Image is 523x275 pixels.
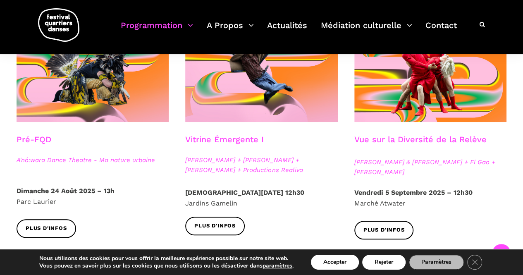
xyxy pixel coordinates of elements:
[39,262,294,270] p: Vous pouvez en savoir plus sur les cookies que nous utilisons ou les désactiver dans .
[354,187,506,208] p: Marché Atwater
[17,219,76,238] a: Plus d'infos
[354,134,487,155] h3: Vue sur la Diversité de la Relève
[354,221,414,239] a: Plus d'infos
[321,18,412,43] a: Médiation culturelle
[354,157,506,177] span: [PERSON_NAME] & [PERSON_NAME] + El Gao + [PERSON_NAME]
[311,255,359,270] button: Accepter
[194,222,236,230] span: Plus d'infos
[185,155,337,175] span: [PERSON_NAME] + [PERSON_NAME] + [PERSON_NAME] + Productions Realiva
[185,134,264,155] h3: Vitrine Émergente I
[409,255,464,270] button: Paramètres
[362,255,406,270] button: Rejeter
[17,134,51,155] h3: Pré-FQD
[467,255,482,270] button: Close GDPR Cookie Banner
[207,18,254,43] a: A Propos
[425,18,457,43] a: Contact
[185,189,304,196] strong: [DEMOGRAPHIC_DATA][DATE] 12h30
[26,224,67,233] span: Plus d'infos
[39,255,294,262] p: Nous utilisons des cookies pour vous offrir la meilleure expérience possible sur notre site web.
[17,186,169,207] p: Parc Laurier
[185,187,337,208] p: Jardins Gamelin
[263,262,292,270] button: paramètres
[363,226,405,234] span: Plus d'infos
[38,8,79,42] img: logo-fqd-med
[121,18,193,43] a: Programmation
[185,217,245,235] a: Plus d'infos
[17,155,169,165] span: A'nó:wara Dance Theatre - Ma nature urbaine
[354,189,473,196] strong: Vendredi 5 Septembre 2025 – 12h30
[17,187,115,195] strong: Dimanche 24 Août 2025 – 13h
[267,18,307,43] a: Actualités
